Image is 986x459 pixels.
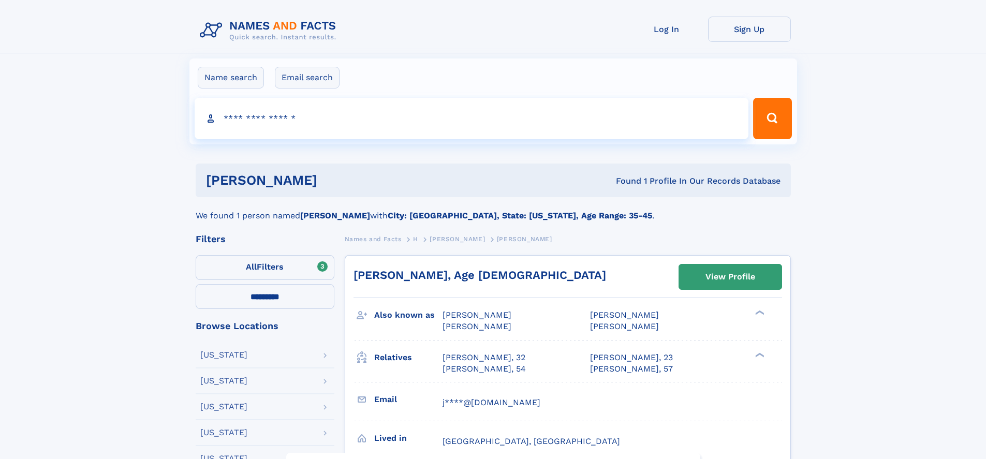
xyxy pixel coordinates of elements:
[196,17,345,45] img: Logo Names and Facts
[753,309,765,316] div: ❯
[590,363,673,375] a: [PERSON_NAME], 57
[206,174,467,187] h1: [PERSON_NAME]
[466,175,781,187] div: Found 1 Profile In Our Records Database
[443,436,620,446] span: [GEOGRAPHIC_DATA], [GEOGRAPHIC_DATA]
[590,352,673,363] a: [PERSON_NAME], 23
[625,17,708,42] a: Log In
[374,349,443,366] h3: Relatives
[388,211,652,220] b: City: [GEOGRAPHIC_DATA], State: [US_STATE], Age Range: 35-45
[590,310,659,320] span: [PERSON_NAME]
[413,232,418,245] a: H
[374,430,443,447] h3: Lived in
[198,67,264,88] label: Name search
[200,377,247,385] div: [US_STATE]
[590,321,659,331] span: [PERSON_NAME]
[195,98,749,139] input: search input
[345,232,402,245] a: Names and Facts
[196,197,791,222] div: We found 1 person named with .
[374,391,443,408] h3: Email
[705,265,755,289] div: View Profile
[497,235,552,243] span: [PERSON_NAME]
[196,321,334,331] div: Browse Locations
[200,403,247,411] div: [US_STATE]
[753,351,765,358] div: ❯
[679,264,782,289] a: View Profile
[200,351,247,359] div: [US_STATE]
[430,232,485,245] a: [PERSON_NAME]
[374,306,443,324] h3: Also known as
[300,211,370,220] b: [PERSON_NAME]
[246,262,257,272] span: All
[200,428,247,437] div: [US_STATE]
[443,352,525,363] a: [PERSON_NAME], 32
[708,17,791,42] a: Sign Up
[275,67,340,88] label: Email search
[196,255,334,280] label: Filters
[753,98,791,139] button: Search Button
[443,321,511,331] span: [PERSON_NAME]
[443,310,511,320] span: [PERSON_NAME]
[413,235,418,243] span: H
[354,269,606,282] a: [PERSON_NAME], Age [DEMOGRAPHIC_DATA]
[196,234,334,244] div: Filters
[443,363,526,375] a: [PERSON_NAME], 54
[430,235,485,243] span: [PERSON_NAME]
